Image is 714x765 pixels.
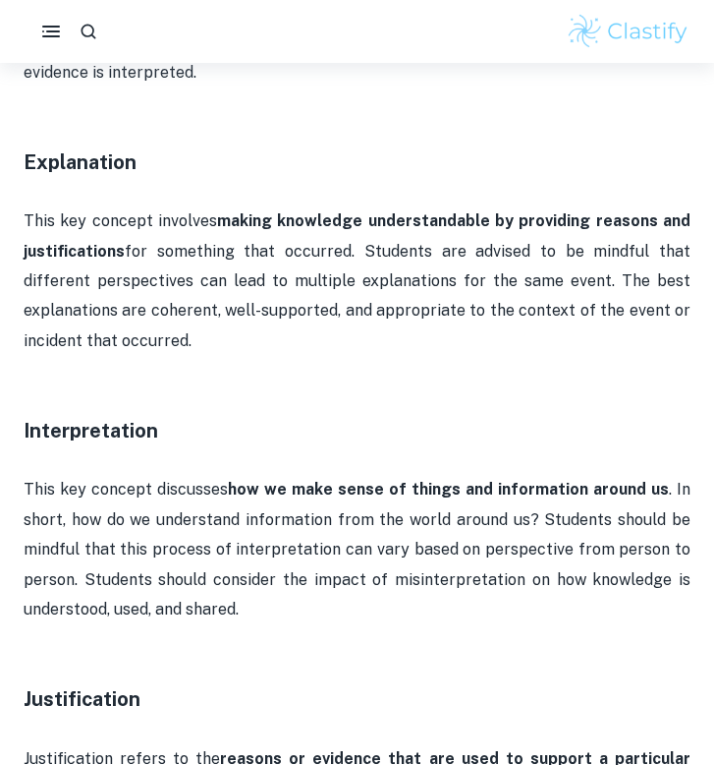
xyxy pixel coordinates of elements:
strong: how we make sense of things and information around us [228,480,669,499]
strong: making knowledge understandable by providing reasons and justifications [24,211,690,260]
h3: Interpretation [24,416,690,445]
h3: Justification [24,684,690,714]
p: This key concept discusses . In short, how do we understand information from the world around us?... [24,475,690,624]
p: This key concept involves for something that occurred. Students are advised to be mindful that di... [24,206,690,356]
h3: Explanation [24,147,690,177]
img: Clastify logo [566,12,690,51]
